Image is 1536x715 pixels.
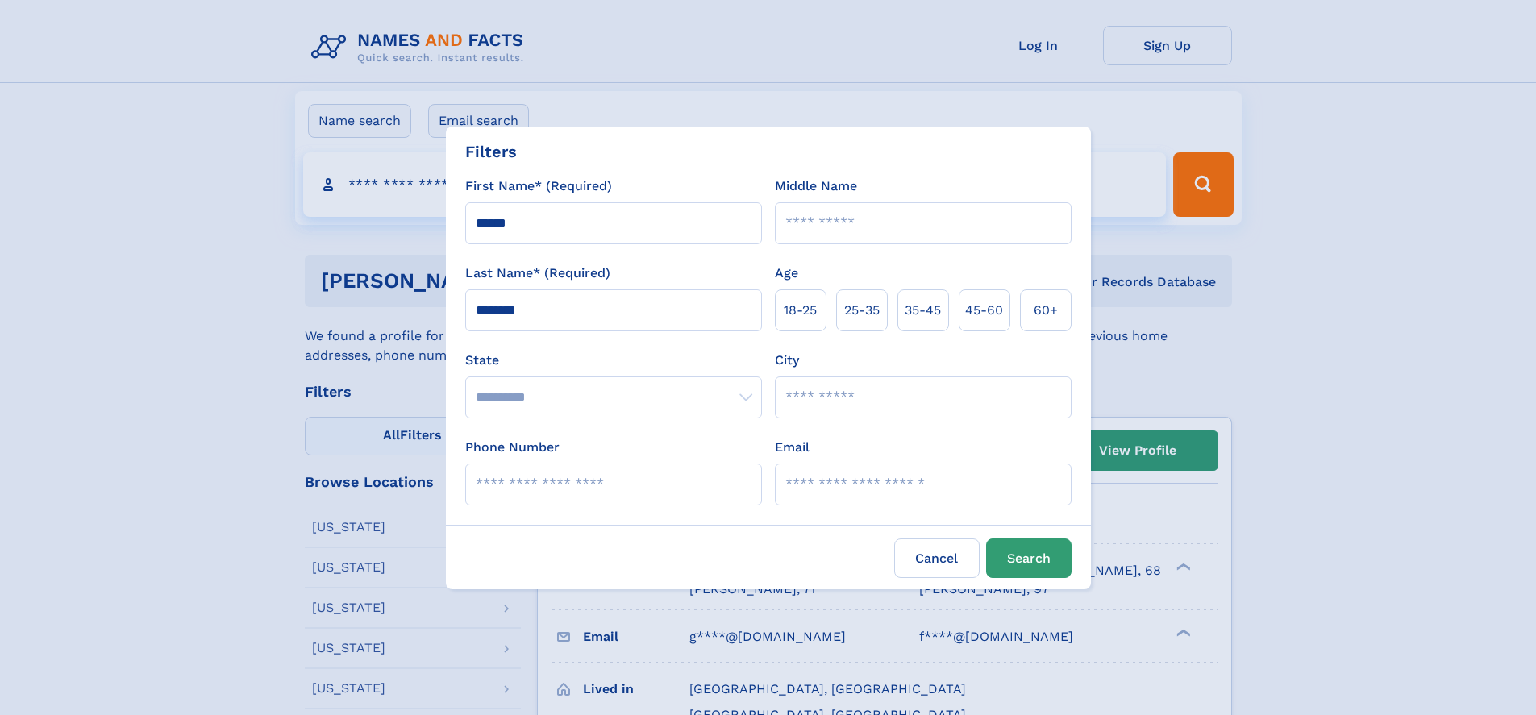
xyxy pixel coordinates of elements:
[465,438,560,457] label: Phone Number
[986,538,1072,578] button: Search
[844,301,880,320] span: 25‑35
[775,438,810,457] label: Email
[775,264,798,283] label: Age
[894,538,980,578] label: Cancel
[775,351,799,370] label: City
[465,177,612,196] label: First Name* (Required)
[465,351,762,370] label: State
[465,139,517,164] div: Filters
[465,264,610,283] label: Last Name* (Required)
[775,177,857,196] label: Middle Name
[965,301,1003,320] span: 45‑60
[905,301,941,320] span: 35‑45
[1034,301,1058,320] span: 60+
[784,301,817,320] span: 18‑25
